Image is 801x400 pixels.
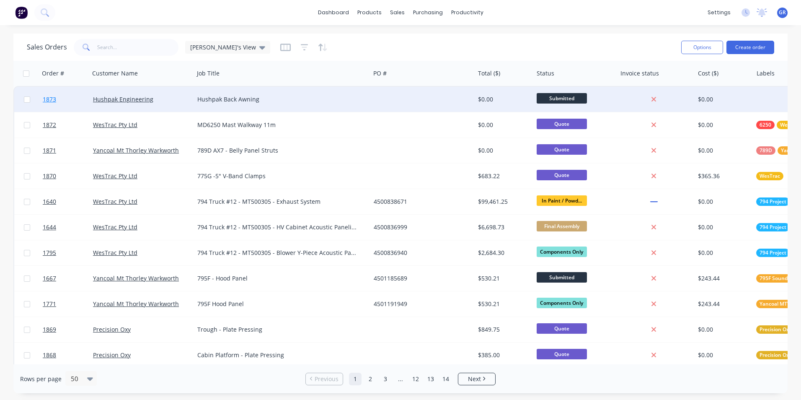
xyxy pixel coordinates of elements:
[93,197,137,205] a: WesTrac Pty Ltd
[698,351,747,359] div: $0.00
[43,240,93,265] a: 1795
[43,172,56,180] span: 1870
[43,325,56,334] span: 1869
[698,146,747,155] div: $0.00
[43,291,93,317] a: 1771
[756,249,790,257] button: 794 Project
[43,317,93,342] a: 1869
[409,6,447,19] div: purchasing
[698,300,747,308] div: $243.44
[43,197,56,206] span: 1640
[478,121,527,129] div: $0.00
[537,349,587,359] span: Quote
[306,375,343,383] a: Previous page
[537,144,587,155] span: Quote
[409,373,422,385] a: Page 12
[478,95,527,104] div: $0.00
[43,351,56,359] span: 1868
[478,351,527,359] div: $385.00
[315,375,338,383] span: Previous
[478,172,527,180] div: $683.22
[353,6,386,19] div: products
[760,325,800,334] span: Precision Oxycut
[197,172,358,180] div: 775G -5" V-Band Clamps
[779,9,786,16] span: GR
[478,197,527,206] div: $99,461.25
[394,373,407,385] a: Jump forward
[197,351,358,359] div: Cabin Platform - Plate Pressing
[43,164,93,189] a: 1870
[197,121,358,129] div: MD6250 Mast Walkway 11m
[537,247,587,257] span: Components Only
[760,249,786,257] span: 794 Project
[97,39,179,56] input: Search...
[760,351,800,359] span: Precision Oxycut
[43,95,56,104] span: 1873
[374,223,467,231] div: 4500836999
[93,121,137,129] a: WesTrac Pty Ltd
[43,249,56,257] span: 1795
[43,215,93,240] a: 1644
[726,41,774,54] button: Create order
[27,43,67,51] h1: Sales Orders
[537,93,587,104] span: Submitted
[760,300,792,308] span: Yancoal MTW
[681,41,723,54] button: Options
[698,69,718,78] div: Cost ($)
[43,112,93,138] a: 1872
[93,300,179,308] a: Yancoal Mt Thorley Warkworth
[698,197,747,206] div: $0.00
[374,300,467,308] div: 4501191949
[43,146,56,155] span: 1871
[197,325,358,334] div: Trough - Plate Pressing
[537,298,587,308] span: Components Only
[197,69,220,78] div: Job Title
[756,172,783,180] button: WesTrac
[374,249,467,257] div: 4500836940
[43,266,93,291] a: 1667
[478,223,527,231] div: $6,698.73
[537,272,587,283] span: Submitted
[364,373,377,385] a: Page 2
[374,197,467,206] div: 4500838671
[478,69,500,78] div: Total ($)
[190,43,256,52] span: [PERSON_NAME]'s View
[93,249,137,257] a: WesTrac Pty Ltd
[447,6,488,19] div: productivity
[197,197,358,206] div: 794 Truck #12 - MT500305 - Exhaust System
[197,300,358,308] div: 795F Hood Panel
[197,146,358,155] div: 789D AX7 - Belly Panel Struts
[698,121,747,129] div: $0.00
[93,172,137,180] a: WesTrac Pty Ltd
[478,300,527,308] div: $530.21
[537,221,587,231] span: Final Assembly
[43,189,93,214] a: 1640
[760,197,786,206] span: 794 Project
[93,95,153,103] a: Hushpak Engineering
[379,373,392,385] a: Page 3
[760,172,780,180] span: WesTrac
[374,274,467,283] div: 4501185689
[197,95,358,104] div: Hushpak Back Awning
[458,375,495,383] a: Next page
[43,274,56,283] span: 1667
[92,69,138,78] div: Customer Name
[20,375,62,383] span: Rows per page
[698,223,747,231] div: $0.00
[478,274,527,283] div: $530.21
[478,249,527,257] div: $2,684.30
[93,223,137,231] a: WesTrac Pty Ltd
[698,274,747,283] div: $243.44
[197,223,358,231] div: 794 Truck #12 - MT500305 - HV Cabinet Acoustic Paneling
[93,325,131,333] a: Precision Oxy
[386,6,409,19] div: sales
[42,69,64,78] div: Order #
[620,69,659,78] div: Invoice status
[439,373,452,385] a: Page 14
[780,121,801,129] span: WesTrac
[760,223,786,231] span: 794 Project
[93,146,179,154] a: Yancoal Mt Thorley Warkworth
[478,325,527,334] div: $849.75
[43,87,93,112] a: 1873
[537,195,587,206] span: In Paint / Powd...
